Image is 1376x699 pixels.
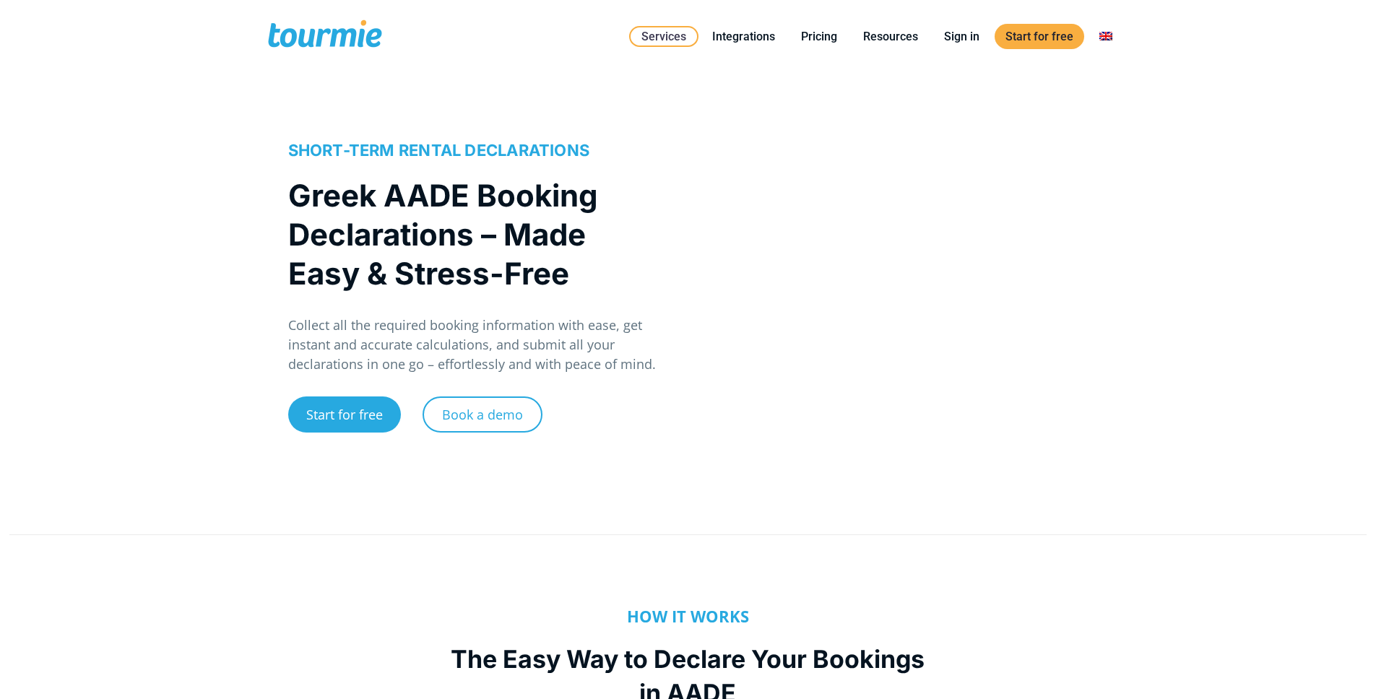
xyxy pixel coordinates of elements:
span: SHORT-TERM RENTAL DECLARATIONS [288,141,590,160]
b: HOW IT WORKS [627,605,749,627]
p: Collect all the required booking information with ease, get instant and accurate calculations, an... [288,316,673,374]
a: Book a demo [423,396,542,433]
h1: Greek AADE Booking Declarations – Made Easy & Stress-Free [288,176,659,293]
a: Start for free [995,24,1084,49]
a: Services [629,26,698,47]
a: Resources [852,27,929,45]
a: Start for free [288,396,401,433]
a: Sign in [933,27,990,45]
a: Switch to [1089,27,1123,45]
a: Pricing [790,27,848,45]
a: Integrations [701,27,786,45]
